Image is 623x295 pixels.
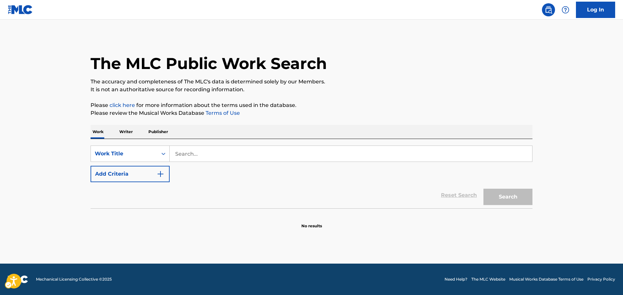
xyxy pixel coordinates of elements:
[117,125,135,139] p: Writer
[471,276,505,282] a: The MLC Website
[91,166,170,182] button: Add Criteria
[157,170,164,178] img: 9d2ae6d4665cec9f34b9.svg
[301,215,322,229] p: No results
[8,275,28,283] img: logo
[587,276,615,282] a: Privacy Policy
[146,125,170,139] p: Publisher
[8,5,33,14] img: MLC Logo
[91,125,106,139] p: Work
[109,102,135,108] a: Music industry terminology | mechanical licensing collective
[95,150,154,158] div: Work Title
[590,264,623,295] div: Chat Widget
[590,264,623,295] iframe: Hubspot Iframe
[91,101,532,109] p: Please for more information about the terms used in the database.
[91,146,532,208] form: Search Form
[576,2,615,18] a: Log In
[158,146,169,162] div: On
[91,109,532,117] p: Please review the Musical Works Database
[445,276,467,282] a: Need Help?
[204,110,240,116] a: Terms of Use
[91,78,532,86] p: The accuracy and completeness of The MLC's data is determined solely by our Members.
[36,276,112,282] span: Mechanical Licensing Collective © 2025
[509,276,583,282] a: Musical Works Database Terms of Use
[91,54,327,73] h1: The MLC Public Work Search
[545,6,552,14] img: search
[91,86,532,94] p: It is not an authoritative source for recording information.
[170,146,532,162] input: Search...
[562,6,569,14] img: help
